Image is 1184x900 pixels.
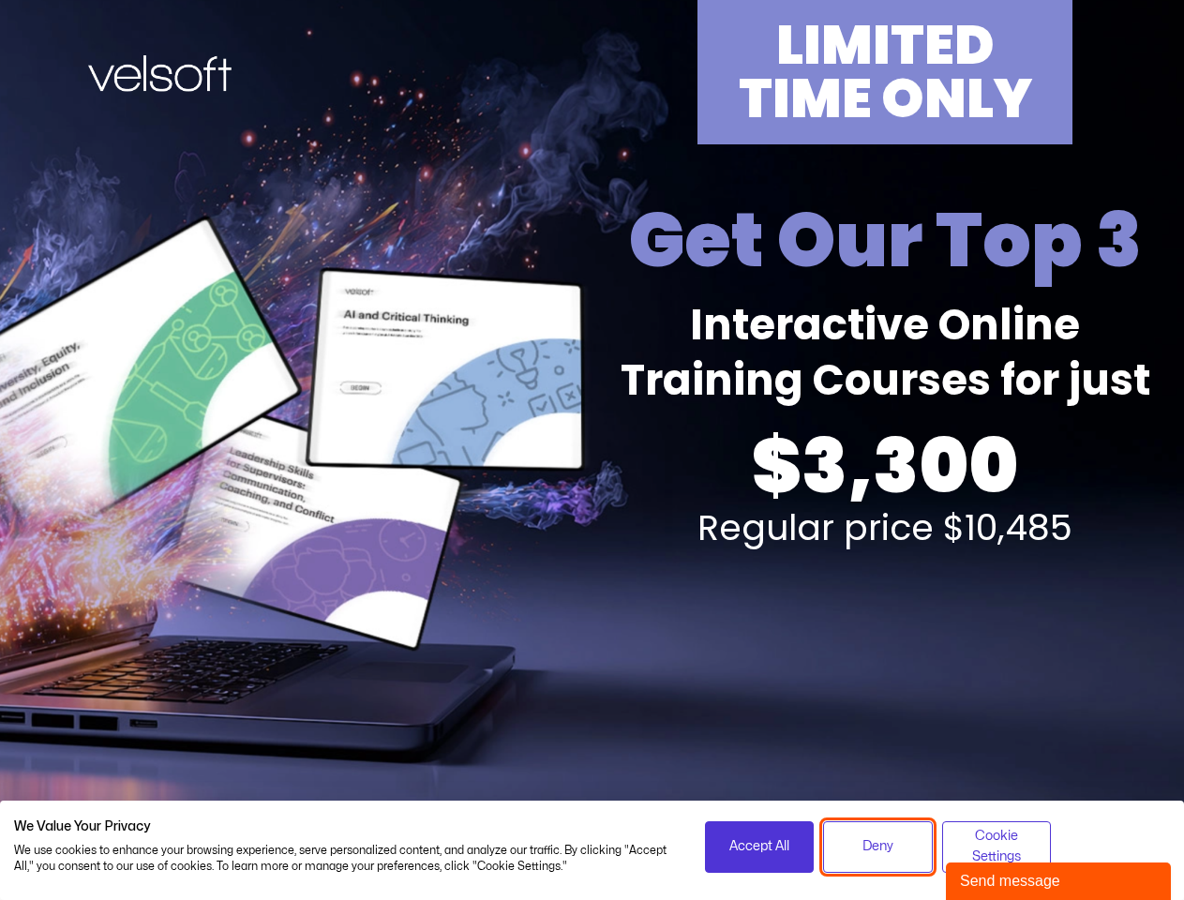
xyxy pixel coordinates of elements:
span: Accept All [729,836,789,857]
button: Accept all cookies [705,821,815,873]
span: Cookie Settings [954,826,1040,868]
button: Deny all cookies [823,821,933,873]
h2: We Value Your Privacy [14,818,677,835]
h2: Get Our Top 3 [597,191,1174,289]
h2: Regular price $10,485 [597,510,1174,546]
h2: LIMITED TIME ONLY [707,19,1063,126]
h2: $3,300 [597,417,1174,515]
button: Adjust cookie preferences [942,821,1052,873]
p: We use cookies to enhance your browsing experience, serve personalized content, and analyze our t... [14,843,677,875]
h2: Interactive Online Training Courses for just [597,298,1174,408]
iframe: chat widget [946,859,1175,900]
span: Deny [862,836,893,857]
